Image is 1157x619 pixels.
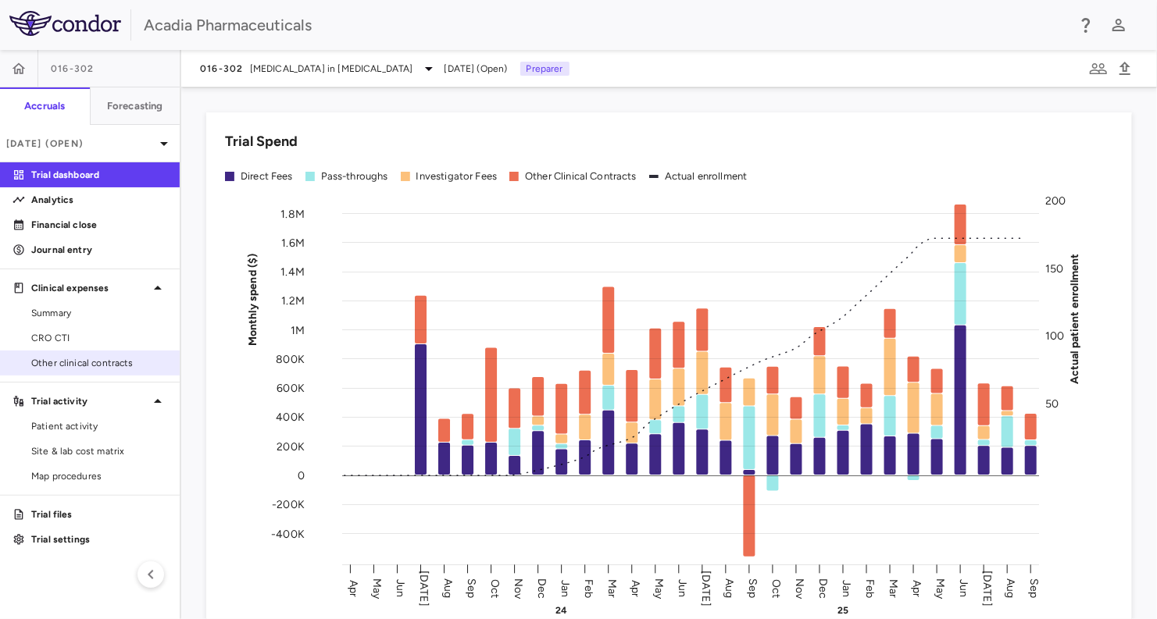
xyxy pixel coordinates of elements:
[418,571,431,607] text: [DATE]
[910,579,923,596] text: Apr
[605,578,619,597] text: Mar
[280,207,305,220] tspan: 1.8M
[816,578,830,598] text: Dec
[281,236,305,249] tspan: 1.6M
[280,265,305,279] tspan: 1.4M
[488,578,502,597] text: Oct
[770,578,783,597] text: Oct
[144,13,1066,37] div: Acadia Pharmaceuticals
[31,243,167,257] p: Journal entry
[980,571,994,607] text: [DATE]
[793,578,806,599] text: Nov
[31,331,167,345] span: CRO CTI
[272,498,305,511] tspan: -200K
[746,578,759,598] text: Sep
[31,306,167,320] span: Summary
[535,578,548,598] text: Dec
[371,578,384,599] text: May
[555,605,567,616] text: 24
[1045,329,1064,343] tspan: 100
[416,169,498,183] div: Investigator Fees
[31,168,167,182] p: Trial dashboard
[934,578,947,599] text: May
[31,507,167,521] p: Trial files
[840,579,853,596] text: Jan
[291,323,305,336] tspan: 1M
[465,578,478,598] text: Sep
[512,578,525,599] text: Nov
[395,579,408,597] text: Jun
[837,605,848,616] text: 25
[31,419,167,433] span: Patient activity
[225,131,298,152] h6: Trial Spend
[31,218,167,232] p: Financial close
[723,578,736,598] text: Aug
[441,578,455,598] text: Aug
[24,99,65,113] h6: Accruals
[298,469,305,482] tspan: 0
[31,394,148,408] p: Trial activity
[277,439,305,453] tspan: 200K
[31,532,167,546] p: Trial settings
[276,353,305,366] tspan: 800K
[887,578,900,597] text: Mar
[31,356,167,370] span: Other clinical contracts
[31,469,167,483] span: Map procedures
[31,281,148,295] p: Clinical expenses
[31,193,167,207] p: Analytics
[525,169,637,183] div: Other Clinical Contracts
[1068,253,1081,384] tspan: Actual patient enrollment
[250,62,413,76] span: [MEDICAL_DATA] in [MEDICAL_DATA]
[520,62,570,76] p: Preparer
[559,579,572,596] text: Jan
[6,137,155,151] p: [DATE] (Open)
[321,169,388,183] div: Pass-throughs
[652,578,666,599] text: May
[582,578,595,597] text: Feb
[276,411,305,424] tspan: 400K
[348,579,361,596] text: Apr
[271,527,305,540] tspan: -400K
[241,169,293,183] div: Direct Fees
[445,62,508,76] span: [DATE] (Open)
[957,579,970,597] text: Jun
[200,62,244,75] span: 016-302
[699,571,712,607] text: [DATE]
[676,579,689,597] text: Jun
[1045,397,1059,411] tspan: 50
[246,253,259,346] tspan: Monthly spend ($)
[51,62,95,75] span: 016-302
[629,579,642,596] text: Apr
[107,99,163,113] h6: Forecasting
[1045,194,1066,208] tspan: 200
[277,382,305,395] tspan: 600K
[863,578,877,597] text: Feb
[1027,578,1041,598] text: Sep
[281,294,305,308] tspan: 1.2M
[1045,261,1063,275] tspan: 150
[665,169,748,183] div: Actual enrollment
[1004,578,1017,598] text: Aug
[9,11,121,36] img: logo-full-BYUhSk78.svg
[31,444,167,458] span: Site & lab cost matrix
